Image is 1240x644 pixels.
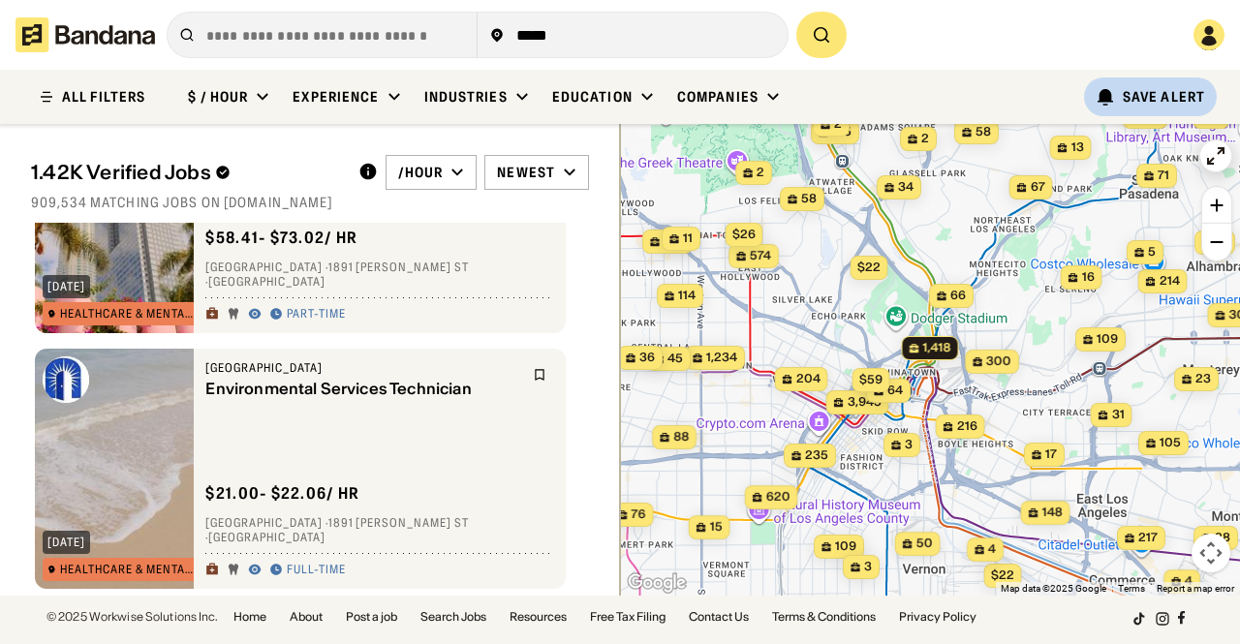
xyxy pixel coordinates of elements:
span: 300 [986,353,1011,370]
div: [GEOGRAPHIC_DATA] · 1891 [PERSON_NAME] St · [GEOGRAPHIC_DATA] [205,260,554,290]
span: 90 [1144,108,1161,125]
div: ALL FILTERS [62,90,145,104]
span: 175 [832,124,852,140]
span: 148 [1042,505,1063,521]
div: Experience [293,88,379,106]
span: 13 [1071,139,1084,156]
span: 620 [766,489,790,506]
span: 2 [757,165,764,181]
span: 109 [1097,331,1118,348]
span: 28 [1215,530,1230,546]
span: 4 [1185,573,1193,590]
span: 3 [864,559,872,575]
div: $ 21.00 - $22.06 / hr [205,483,359,504]
span: 2 [834,116,842,133]
span: 1,418 [923,340,951,356]
span: 114 [678,288,696,304]
img: Google [625,570,689,596]
div: Part-time [287,307,346,322]
img: Gateways Hospital and Mental Health Center logo [43,356,89,403]
span: 3,945 [848,394,882,411]
div: /hour [398,164,444,181]
span: $22 [991,567,1014,582]
span: 17 [1045,446,1057,463]
span: 1,234 [706,350,737,366]
a: Terms (opens in new tab) [1118,583,1145,594]
span: $26 [732,227,756,241]
span: 36 [639,350,655,366]
span: 66 [950,288,966,304]
div: [DATE] [47,537,85,548]
div: 1.42K Verified Jobs [31,161,343,184]
a: Resources [510,611,567,623]
div: [GEOGRAPHIC_DATA] · 1891 [PERSON_NAME] St · [GEOGRAPHIC_DATA] [205,515,554,545]
img: Bandana logotype [15,17,155,52]
div: $ 58.41 - $73.02 / hr [205,228,357,248]
span: 3 [1214,108,1222,125]
span: 45 [667,351,683,367]
span: 71 [1158,168,1169,184]
div: Environmental Services Technician [205,380,521,398]
span: 23 [1195,371,1211,387]
span: 2 [921,131,929,147]
span: 109 [835,538,856,555]
a: Home [233,611,266,623]
span: 235 [805,447,828,464]
span: 58 [976,124,991,140]
div: [GEOGRAPHIC_DATA] [205,360,521,376]
span: 50 [916,536,933,552]
span: 216 [957,418,977,435]
span: $59 [859,372,883,386]
span: 5 [1148,244,1156,261]
span: 58 [801,191,817,207]
a: Report a map error [1157,583,1234,594]
a: Search Jobs [420,611,486,623]
a: Privacy Policy [899,611,976,623]
a: Contact Us [689,611,749,623]
span: 4 [988,541,996,558]
a: Free Tax Filing [590,611,666,623]
span: 15 [710,519,723,536]
div: Healthcare & Mental Health [60,308,197,320]
span: 34 [898,179,914,196]
span: 105 [1160,435,1181,451]
span: 11 [683,230,693,247]
a: Terms & Conditions [772,611,876,623]
span: 76 [632,506,646,523]
span: 3 [905,437,913,453]
span: 204 [796,371,821,387]
div: Healthcare & Mental Health [60,564,197,575]
span: 67 [1031,179,1045,196]
span: 88 [673,429,689,445]
button: Map camera controls [1192,534,1230,572]
div: Newest [497,164,555,181]
div: 909,534 matching jobs on [DOMAIN_NAME] [31,194,589,211]
div: $ / hour [188,88,248,106]
span: 16 [1082,269,1095,286]
div: Industries [424,88,508,106]
span: 214 [1160,273,1180,290]
span: 64 [887,383,903,399]
div: [DATE] [47,281,85,292]
span: 217 [1138,530,1158,546]
div: Save Alert [1123,88,1205,106]
a: Post a job [346,611,397,623]
div: Education [552,88,633,106]
span: 31 [1112,407,1125,423]
a: Open this area in Google Maps (opens a new window) [625,570,689,596]
div: Companies [677,88,759,106]
div: Full-time [287,563,346,578]
a: About [290,611,323,623]
span: Map data ©2025 Google [1001,583,1106,594]
div: grid [31,223,589,597]
span: 574 [750,248,771,264]
span: $22 [857,260,881,274]
div: © 2025 Workwise Solutions Inc. [46,611,218,623]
